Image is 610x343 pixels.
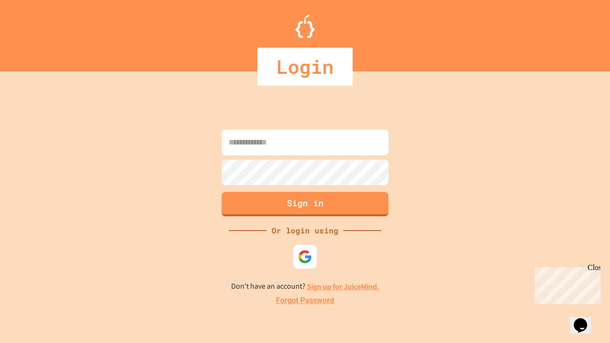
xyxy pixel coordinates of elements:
iframe: chat widget [570,305,600,333]
button: Sign in [222,192,388,216]
a: Forgot Password [276,295,334,306]
div: Login [257,48,353,86]
img: google-icon.svg [298,250,312,264]
img: Logo.svg [295,14,315,38]
iframe: chat widget [531,263,600,304]
p: Don't have an account? [231,281,379,293]
div: Or login using [267,225,343,236]
div: Chat with us now!Close [4,4,66,61]
a: Sign up for JuiceMind. [307,282,379,292]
